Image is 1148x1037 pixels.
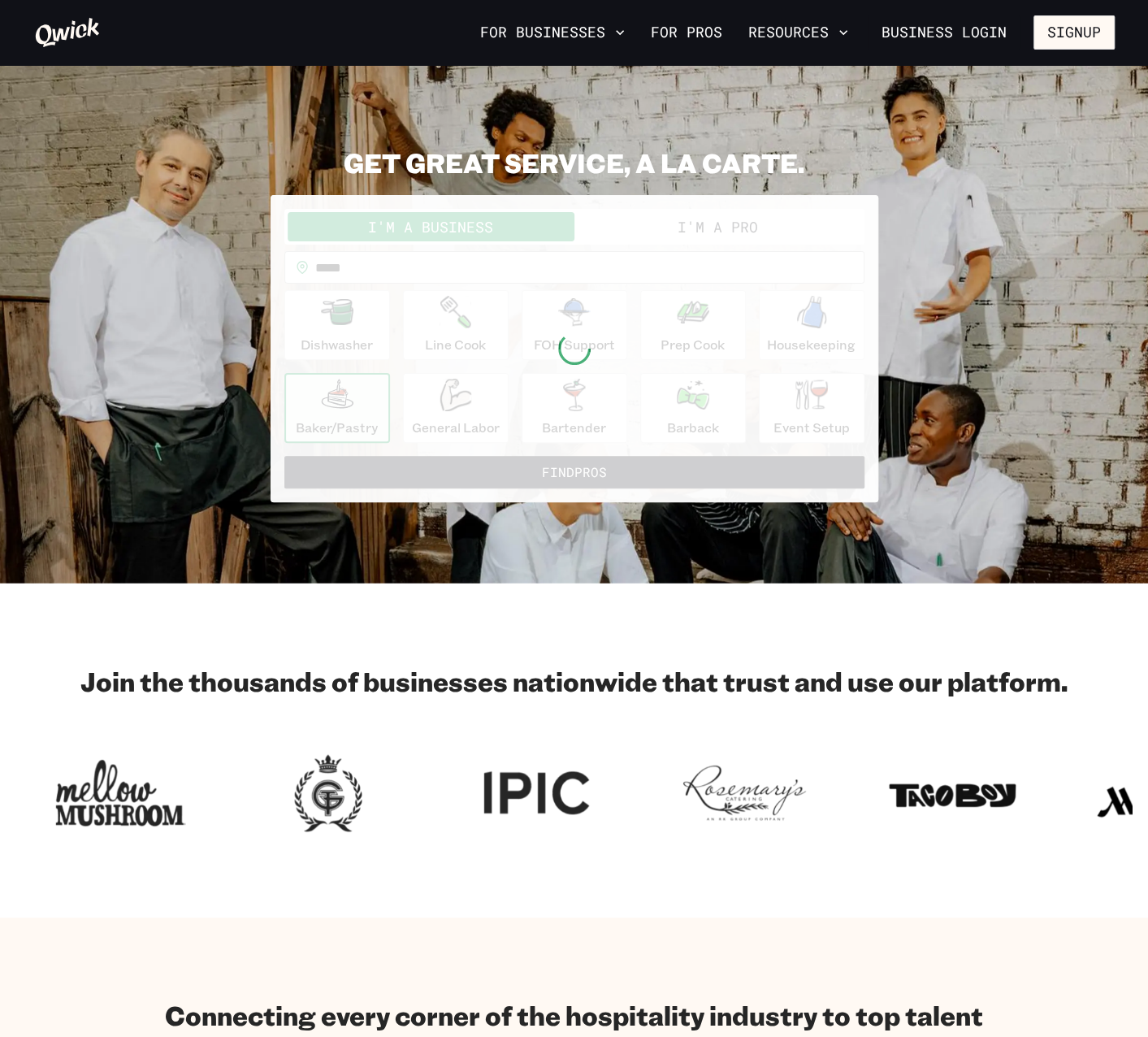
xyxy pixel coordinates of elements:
[471,749,601,837] img: Logo for IPIC
[263,749,393,837] img: Logo for Georgian Terrace
[868,15,1020,50] a: Business Login
[474,19,631,46] button: For Businesses
[887,749,1017,837] img: Logo for Taco Boy
[1033,15,1115,50] button: Signup
[742,19,855,46] button: Resources
[271,146,878,179] h2: GET GREAT SERVICE, A LA CARTE.
[644,19,729,46] a: For Pros
[165,999,983,1031] h2: Connecting every corner of the hospitality industry to top talent
[34,665,1115,697] h2: Join the thousands of businesses nationwide that trust and use our platform.
[679,749,809,837] img: Logo for Rosemary's Catering
[55,749,185,837] img: Logo for Mellow Mushroom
